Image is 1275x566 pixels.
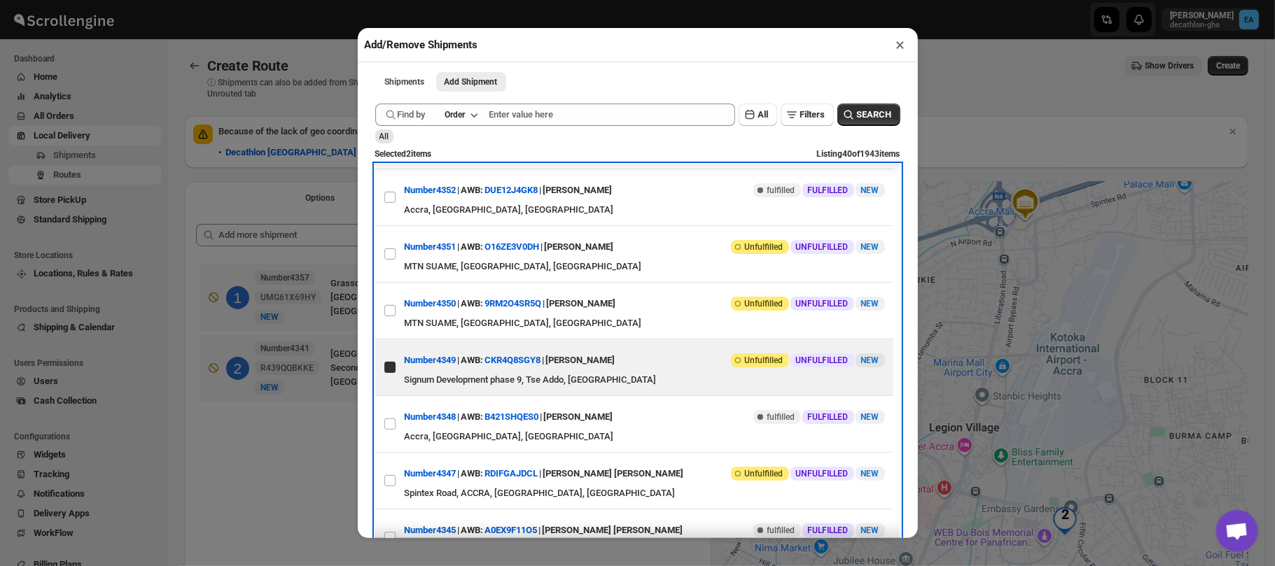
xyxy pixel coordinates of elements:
div: Order [445,109,466,120]
div: Open chat [1216,510,1258,552]
span: Selected 2 items [375,149,432,159]
span: fulfilled [767,525,795,536]
div: Accra, [GEOGRAPHIC_DATA], [GEOGRAPHIC_DATA] [405,203,885,217]
div: [PERSON_NAME] [547,291,616,316]
span: AWB: [461,297,484,311]
button: Filters [781,104,834,126]
button: Number4349 [405,355,457,365]
button: A0EX9F11O5 [485,525,538,535]
button: B421SHQES0 [485,411,539,422]
span: All [758,109,769,120]
div: [PERSON_NAME] [545,234,614,260]
div: MTN SUAME, [GEOGRAPHIC_DATA], [GEOGRAPHIC_DATA] [405,316,885,330]
button: Number4345 [405,525,457,535]
button: DUE12J4GK8 [485,185,538,195]
span: SEARCH [857,108,892,122]
span: Unfulfilled [745,241,783,253]
div: | | [405,178,613,203]
span: Filters [800,109,825,120]
span: FULFILLED [808,185,849,196]
span: Unfulfilled [745,298,783,309]
span: AWB: [461,240,484,254]
span: NEW [861,242,879,252]
span: Add Shipment [445,76,498,87]
button: CKR4Q8SGY8 [485,355,541,365]
div: | | [405,348,615,373]
div: [PERSON_NAME] [PERSON_NAME] [543,518,683,543]
button: × [891,35,911,55]
span: NEW [861,185,879,195]
span: Unfulfilled [745,468,783,479]
span: NEW [861,299,879,309]
div: | | [405,234,614,260]
span: NEW [861,355,879,365]
button: Number4348 [405,411,457,422]
span: FULFILLED [808,525,849,536]
span: AWB: [461,353,484,367]
button: Number4352 [405,185,457,195]
div: Spintex Road, ACCRA, [GEOGRAPHIC_DATA], [GEOGRAPHIC_DATA] [405,486,885,500]
span: AWB: [461,410,484,424]
div: [PERSON_NAME] [PERSON_NAME] [543,461,684,486]
button: RDIFGAJDCL [485,468,538,479]
span: AWB: [461,183,484,197]
span: FULFILLED [808,411,849,423]
div: | | [405,518,683,543]
button: 9RM2O4SR5Q [485,298,542,309]
div: | | [405,461,684,486]
span: NEW [861,525,879,535]
span: AWB: [461,467,484,481]
div: MTN SUAME, [GEOGRAPHIC_DATA], [GEOGRAPHIC_DATA] [405,260,885,274]
div: | | [405,291,616,316]
div: | | [405,404,613,430]
span: AWB: [461,523,484,537]
span: UNFULFILLED [796,355,849,366]
button: Order [437,105,485,125]
span: UNFULFILLED [796,241,849,253]
div: Signum Development phase 9, Tse Addo, [GEOGRAPHIC_DATA] [405,373,885,387]
input: Enter value here [489,104,735,126]
span: Find by [398,108,426,122]
button: SEARCH [837,104,900,126]
span: UNFULFILLED [796,468,849,479]
span: fulfilled [767,185,795,196]
button: Number4347 [405,468,457,479]
span: NEW [861,469,879,479]
button: Number4350 [405,298,457,309]
span: fulfilled [767,411,795,423]
button: O16ZE3V0DH [485,241,540,252]
span: UNFULFILLED [796,298,849,309]
span: All [379,132,389,141]
span: Listing 40 of 1943 items [817,149,900,159]
button: All [739,104,777,126]
button: Number4351 [405,241,457,252]
div: [PERSON_NAME] [543,178,613,203]
span: Unfulfilled [745,355,783,366]
span: NEW [861,412,879,422]
span: Shipments [385,76,425,87]
div: [PERSON_NAME] [544,404,613,430]
h2: Add/Remove Shipments [365,38,478,52]
div: [PERSON_NAME] [546,348,615,373]
div: Accra, [GEOGRAPHIC_DATA], [GEOGRAPHIC_DATA] [405,430,885,444]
